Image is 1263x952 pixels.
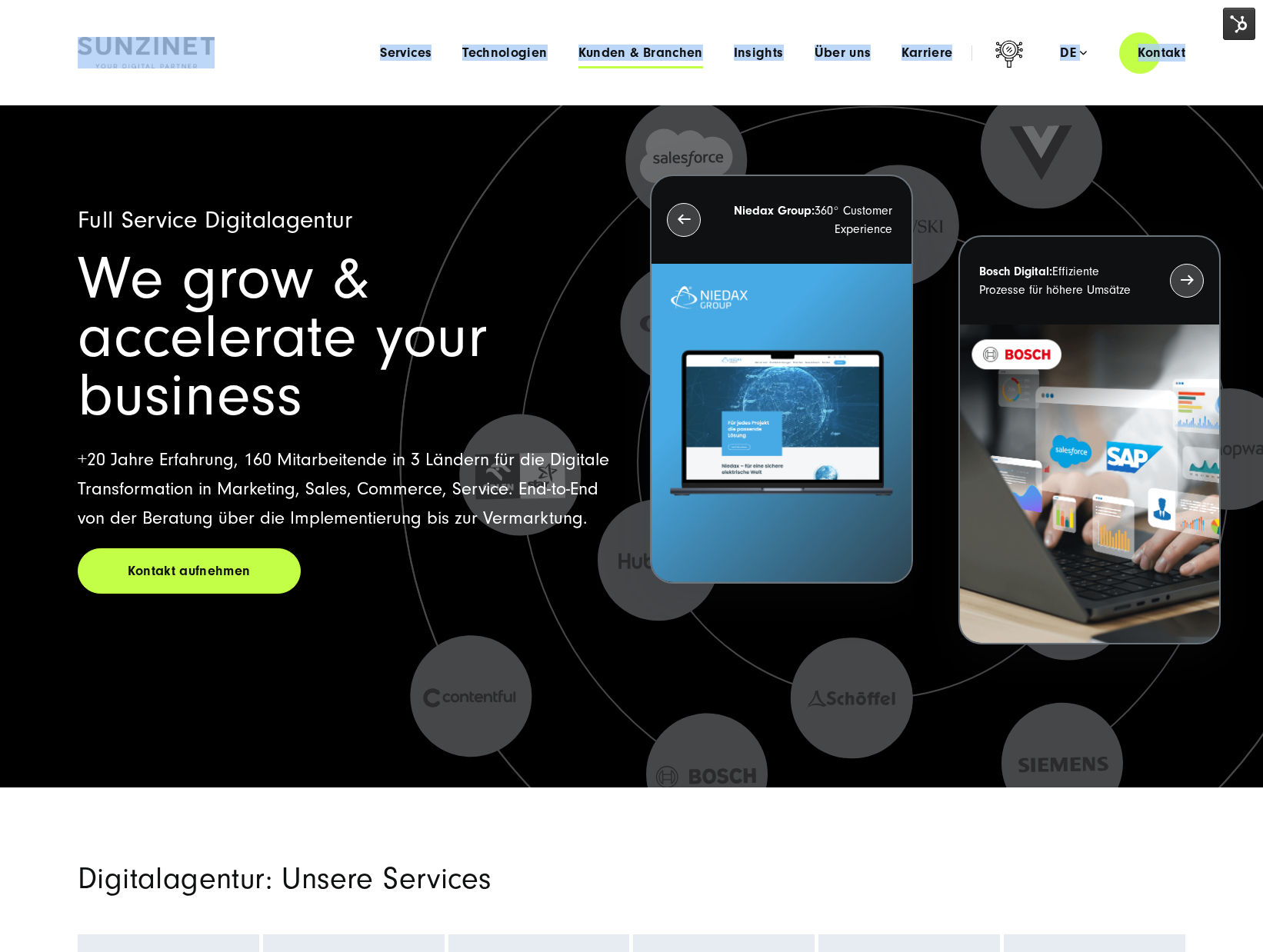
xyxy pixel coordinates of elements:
[728,201,891,238] p: 360° Customer Experience
[462,45,547,61] a: Technologien
[380,45,432,61] a: Services
[1119,31,1204,75] a: Kontakt
[734,45,784,61] a: Insights
[815,45,871,61] a: Über uns
[578,45,703,61] a: Kunden & Branchen
[78,548,301,594] a: Kontakt aufnehmen
[78,250,613,425] h1: We grow & accelerate your business
[1223,8,1255,40] img: HubSpot Tools-Menüschalter
[651,264,911,583] img: Letztes Projekt von Niedax. Ein Laptop auf dem die Niedax Website geöffnet ist, auf blauem Hinter...
[78,206,353,234] span: Full Service Digitalagentur
[1060,45,1087,61] div: de
[650,175,912,584] button: Niedax Group:360° Customer Experience Letztes Projekt von Niedax. Ein Laptop auf dem die Niedax W...
[78,864,808,894] h2: Digitalagentur: Unsere Services
[734,204,815,218] strong: Niedax Group:
[901,45,952,61] a: Karriere
[78,445,613,533] p: +20 Jahre Erfahrung, 160 Mitarbeitende in 3 Ländern für die Digitale Transformation in Marketing,...
[979,265,1052,278] strong: Bosch Digital:
[958,235,1221,645] button: Bosch Digital:Effiziente Prozesse für höhere Umsätze BOSCH - Kundeprojekt - Digital Transformatio...
[960,325,1219,644] img: BOSCH - Kundeprojekt - Digital Transformation Agentur SUNZINET
[979,262,1142,299] p: Effiziente Prozesse für höhere Umsätze
[78,37,215,69] img: SUNZINET Full Service Digital Agentur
